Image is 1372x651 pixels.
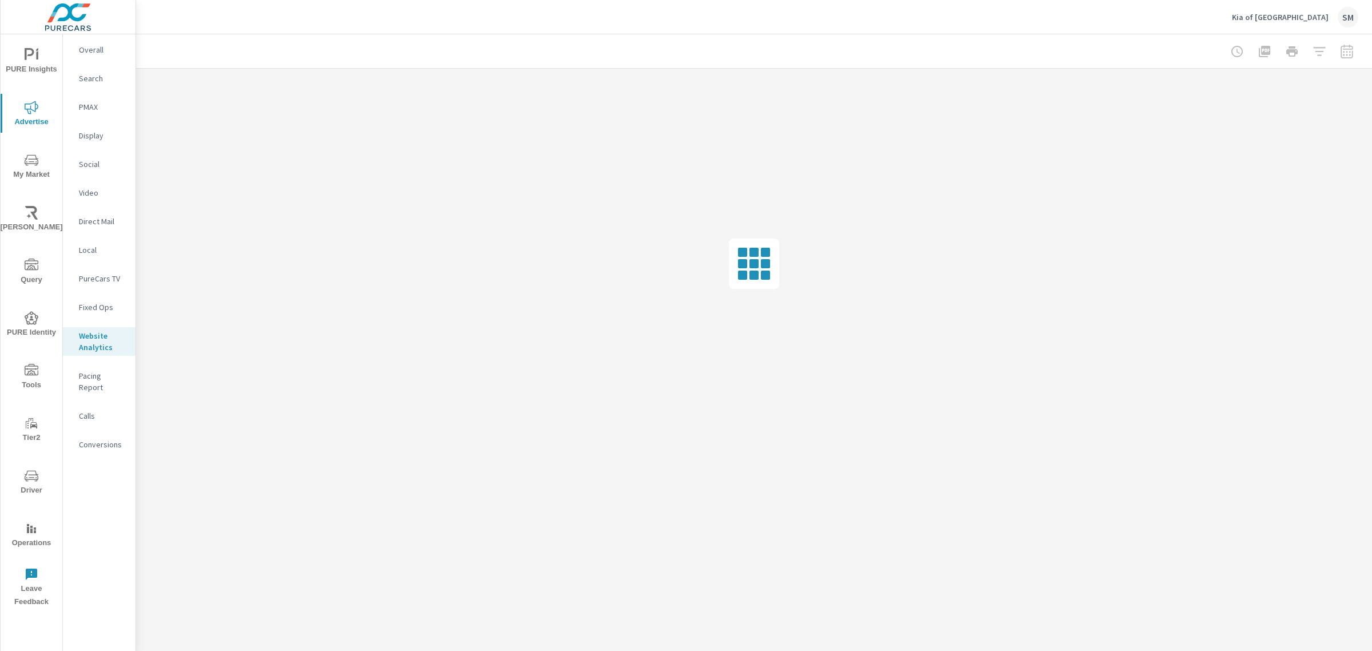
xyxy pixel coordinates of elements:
[63,213,135,230] div: Direct Mail
[4,206,59,234] span: [PERSON_NAME]
[79,101,126,113] p: PMAX
[63,327,135,356] div: Website Analytics
[63,299,135,316] div: Fixed Ops
[4,101,59,129] span: Advertise
[1,34,62,613] div: nav menu
[79,330,126,353] p: Website Analytics
[4,416,59,444] span: Tier2
[1232,12,1329,22] p: Kia of [GEOGRAPHIC_DATA]
[79,370,126,393] p: Pacing Report
[79,187,126,199] p: Video
[63,367,135,396] div: Pacing Report
[79,44,126,55] p: Overall
[79,410,126,422] p: Calls
[79,216,126,227] p: Direct Mail
[79,301,126,313] p: Fixed Ops
[63,127,135,144] div: Display
[4,259,59,287] span: Query
[4,364,59,392] span: Tools
[1338,7,1358,27] div: SM
[79,73,126,84] p: Search
[4,48,59,76] span: PURE Insights
[63,241,135,259] div: Local
[63,98,135,116] div: PMAX
[4,567,59,609] span: Leave Feedback
[63,436,135,453] div: Conversions
[63,41,135,58] div: Overall
[79,273,126,284] p: PureCars TV
[79,244,126,256] p: Local
[79,158,126,170] p: Social
[63,156,135,173] div: Social
[63,270,135,287] div: PureCars TV
[4,311,59,339] span: PURE Identity
[4,469,59,497] span: Driver
[79,130,126,141] p: Display
[63,407,135,424] div: Calls
[4,153,59,181] span: My Market
[79,439,126,450] p: Conversions
[4,522,59,550] span: Operations
[63,184,135,201] div: Video
[63,70,135,87] div: Search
